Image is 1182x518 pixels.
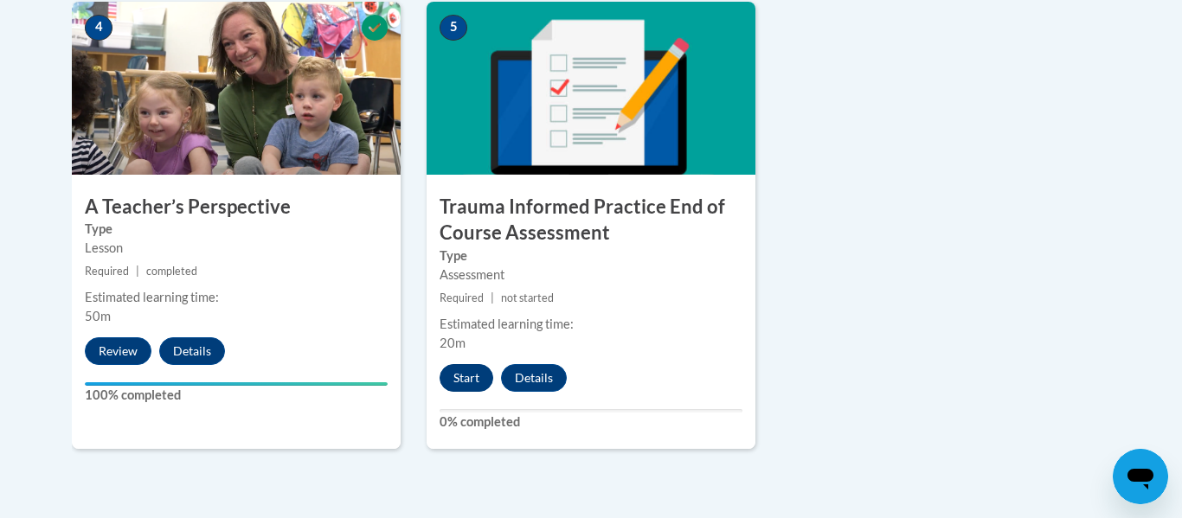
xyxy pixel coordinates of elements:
[440,364,493,392] button: Start
[440,315,742,334] div: Estimated learning time:
[159,337,225,365] button: Details
[146,265,197,278] span: completed
[85,309,111,323] span: 50m
[501,364,567,392] button: Details
[440,412,742,432] label: 0% completed
[1113,449,1168,504] iframe: Button to launch messaging window
[501,291,554,304] span: not started
[427,194,755,247] h3: Trauma Informed Practice End of Course Assessment
[72,194,401,221] h3: A Teacher’s Perspective
[440,265,742,285] div: Assessment
[136,265,139,278] span: |
[427,2,755,175] img: Course Image
[440,336,466,350] span: 20m
[85,15,112,41] span: 4
[85,382,388,386] div: Your progress
[72,2,401,175] img: Course Image
[440,246,742,265] label: Type
[491,291,494,304] span: |
[85,288,388,307] div: Estimated learning time:
[85,265,129,278] span: Required
[85,220,388,239] label: Type
[85,239,388,258] div: Lesson
[85,386,388,405] label: 100% completed
[85,337,151,365] button: Review
[440,291,484,304] span: Required
[440,15,467,41] span: 5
